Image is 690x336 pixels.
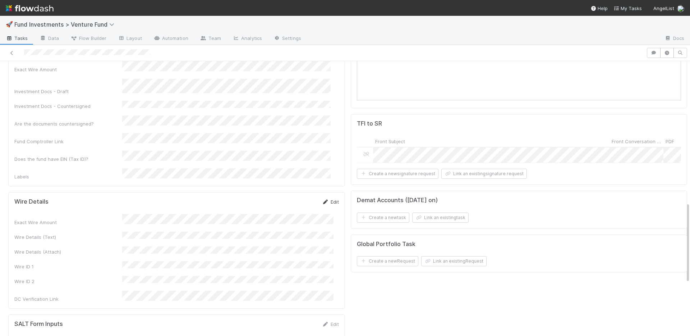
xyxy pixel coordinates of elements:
a: Analytics [227,33,268,45]
div: Labels [14,173,122,180]
span: Front Conversation Link [612,138,662,145]
div: Does the fund have EIN (Tax ID)? [14,155,122,163]
a: My Tasks [613,5,642,12]
img: avatar_ddac2f35-6c49-494a-9355-db49d32eca49.png [677,5,684,12]
div: Wire Details (Text) [14,233,122,241]
a: Team [194,33,227,45]
h5: SALT Form Inputs [14,321,63,328]
span: 🚀 [6,21,13,27]
h5: Global Portfolio Task [357,241,415,248]
a: Settings [268,33,307,45]
div: Wire ID 2 [14,278,122,285]
button: Link an existingtask [412,213,469,223]
button: Create a newtask [357,213,409,223]
button: Create a newRequest [357,256,418,266]
span: PDF [666,138,674,145]
img: logo-inverted-e16ddd16eac7371096b0.svg [6,2,54,14]
div: Wire ID 1 [14,263,122,270]
span: My Tasks [613,5,642,11]
h5: Wire Details [14,198,49,205]
h5: TFI to SR [357,120,382,127]
span: Fund Investments > Venture Fund [14,21,118,28]
div: Exact Wire Amount [14,66,122,73]
h5: Demat Accounts ([DATE] on) [357,197,438,204]
a: Layout [112,33,148,45]
div: Fund Comptroller Link [14,138,122,145]
div: Investment Docs - Countersigned [14,103,122,110]
div: Exact Wire Amount [14,219,122,226]
a: Docs [659,33,690,45]
div: Help [590,5,608,12]
span: Flow Builder [70,35,106,42]
div: Wire Details (Attach) [14,248,122,255]
a: Edit [322,199,339,205]
span: Tasks [6,35,28,42]
a: Flow Builder [65,33,112,45]
div: DC Verification Link [14,295,122,303]
a: Edit [322,321,339,327]
a: Automation [148,33,194,45]
a: Data [34,33,65,45]
button: Link an existingRequest [421,256,487,266]
span: Front Subject [375,138,405,145]
div: Are the documents countersigned? [14,120,122,127]
button: Create a newsignature request [357,169,438,179]
button: Link an existingsignature request [441,169,527,179]
span: AngelList [653,5,674,11]
div: Investment Docs - Draft [14,88,122,95]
